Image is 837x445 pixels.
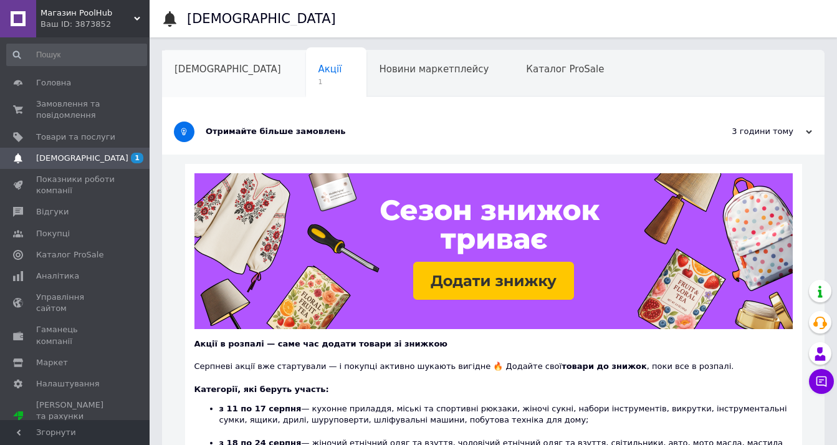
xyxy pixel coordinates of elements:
li: — кухонне приладдя, міські та спортивні рюкзаки, жіночі сукні, набори інструментів, викрутки, інс... [219,403,793,438]
button: Чат з покупцем [809,369,834,394]
b: з 11 по 17 серпня [219,404,302,413]
span: Показники роботи компанії [36,174,115,196]
span: Відгуки [36,206,69,218]
span: Маркет [36,357,68,368]
input: Пошук [6,44,147,66]
span: 1 [131,153,143,163]
span: Товари та послуги [36,132,115,143]
b: Акції в розпалі — саме час додати товари зі знижкою [194,339,447,348]
span: Магазин PoolHub [41,7,134,19]
span: Управління сайтом [36,292,115,314]
b: товари до знижок [562,361,647,371]
span: Покупці [36,228,70,239]
div: Ваш ID: 3873852 [41,19,150,30]
b: Категорії, які беруть участь: [194,385,329,394]
span: Замовлення та повідомлення [36,98,115,121]
span: [DEMOGRAPHIC_DATA] [175,64,281,75]
span: Налаштування [36,378,100,390]
span: 1 [318,77,342,87]
span: Гаманець компанії [36,324,115,347]
span: Новини маркетплейсу [379,64,489,75]
span: [PERSON_NAME] та рахунки [36,400,115,434]
span: Головна [36,77,71,89]
span: [DEMOGRAPHIC_DATA] [36,153,128,164]
div: 3 години тому [687,126,812,137]
span: Каталог ProSale [526,64,604,75]
span: Акції [318,64,342,75]
div: Отримайте більше замовлень [206,126,687,137]
h1: [DEMOGRAPHIC_DATA] [187,11,336,26]
span: Каталог ProSale [36,249,103,261]
span: Аналітика [36,270,79,282]
div: Серпневі акції вже стартували — і покупці активно шукають вигідне 🔥 Додайте свої , поки все в роз... [194,350,793,372]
